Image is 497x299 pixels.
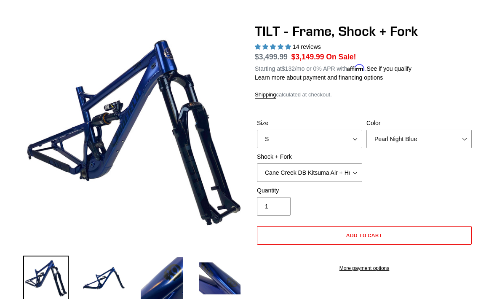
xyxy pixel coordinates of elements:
a: More payment options [257,264,472,272]
span: Add to cart [346,232,383,238]
label: Color [366,119,472,128]
span: $3,149.99 [291,53,324,61]
span: Affirm [347,64,365,71]
span: 14 reviews [293,43,321,50]
button: Add to cart [257,226,472,245]
a: Learn more about payment and financing options [255,74,383,81]
span: $132 [282,65,295,72]
p: Starting at /mo or 0% APR with . [255,62,411,73]
label: Quantity [257,186,362,195]
span: On Sale! [326,51,356,62]
a: Shipping [255,91,276,99]
a: See if you qualify - Learn more about Affirm Financing (opens in modal) [366,65,411,72]
s: $3,499.99 [255,53,288,61]
div: calculated at checkout. [255,91,474,99]
label: Size [257,119,362,128]
label: Shock + Fork [257,152,362,161]
span: 5.00 stars [255,43,293,50]
h1: TILT - Frame, Shock + Fork [255,23,474,39]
